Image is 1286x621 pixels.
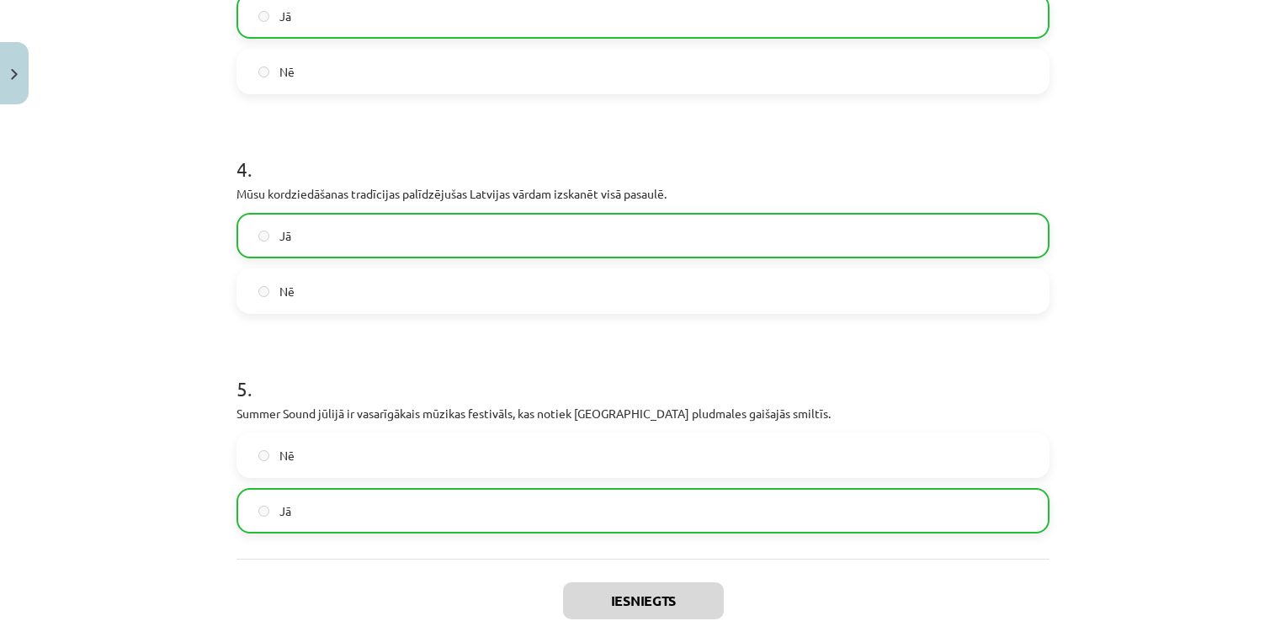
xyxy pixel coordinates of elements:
[279,63,295,81] span: Nē
[279,227,291,245] span: Jā
[258,66,269,77] input: Nē
[279,283,295,300] span: Nē
[279,8,291,25] span: Jā
[236,185,1050,203] p: Mūsu kordziedāšanas tradīcijas palīdzējušas Latvijas vārdam izskanēt visā pasaulē.
[236,405,1050,422] p: Summer Sound jūlijā ir vasarīgākais mūzikas festivāls, kas notiek [GEOGRAPHIC_DATA] pludmales gai...
[279,447,295,464] span: Nē
[258,286,269,297] input: Nē
[236,348,1050,400] h1: 5 .
[11,69,18,80] img: icon-close-lesson-0947bae3869378f0d4975bcd49f059093ad1ed9edebbc8119c70593378902aed.svg
[563,582,724,619] button: Iesniegts
[258,231,269,241] input: Jā
[258,450,269,461] input: Nē
[236,128,1050,180] h1: 4 .
[279,502,291,520] span: Jā
[258,11,269,22] input: Jā
[258,506,269,517] input: Jā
